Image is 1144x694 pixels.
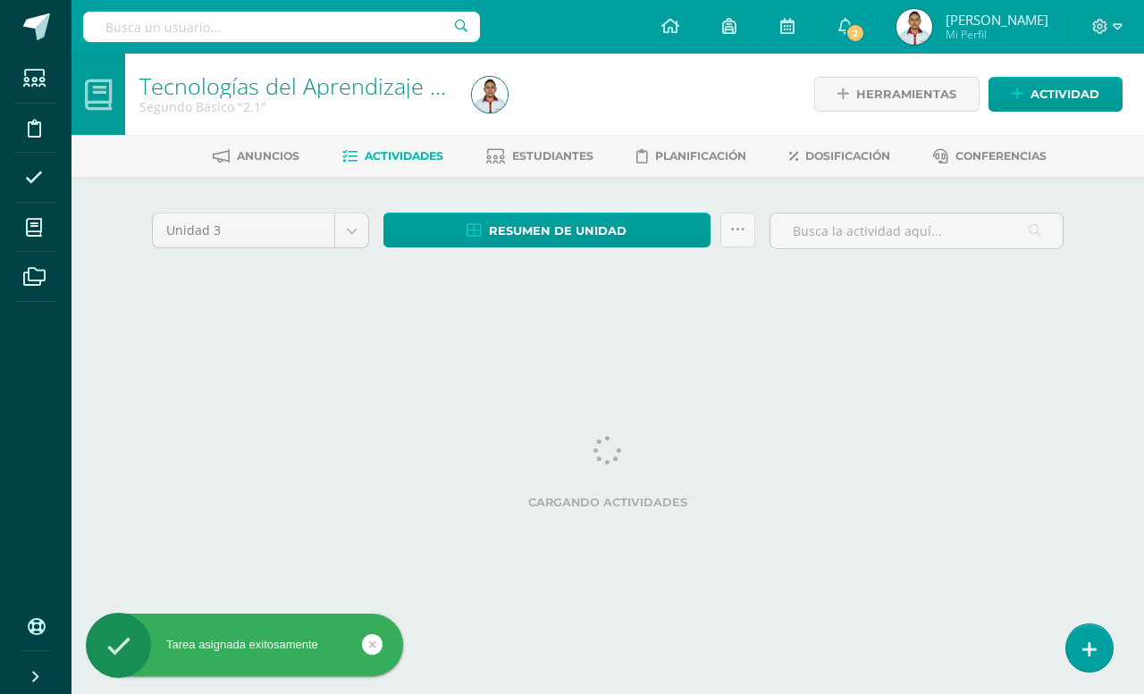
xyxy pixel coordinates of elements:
img: c3efe4673e7e2750353020653e82772e.png [896,9,932,45]
span: Conferencias [955,149,1047,163]
span: Actividad [1030,78,1099,111]
span: Dosificación [805,149,890,163]
a: Planificación [636,142,746,171]
div: Tarea asignada exitosamente [86,637,403,653]
input: Busca la actividad aquí... [770,213,1063,248]
a: Resumen de unidad [383,213,711,247]
span: Unidad 3 [166,213,321,247]
a: Tecnologías del Aprendizaje y la Comunicación [139,71,615,101]
div: Segundo Básico '2.1' [139,98,450,115]
a: Estudiantes [486,142,593,171]
a: Anuncios [213,142,299,171]
span: Anuncios [237,149,299,163]
a: Conferencias [933,142,1047,171]
span: 2 [845,23,865,43]
input: Busca un usuario... [83,12,480,42]
span: Actividades [365,149,443,163]
a: Herramientas [814,77,980,112]
span: Resumen de unidad [489,214,627,247]
span: Planificación [655,149,746,163]
span: [PERSON_NAME] [946,11,1048,29]
a: Unidad 3 [153,213,368,247]
a: Actividades [342,142,443,171]
span: Mi Perfil [946,27,1048,42]
span: Estudiantes [512,149,593,163]
img: c3efe4673e7e2750353020653e82772e.png [472,77,508,113]
span: Herramientas [856,78,956,111]
a: Actividad [988,77,1123,112]
a: Dosificación [789,142,890,171]
label: Cargando actividades [152,496,1064,509]
h1: Tecnologías del Aprendizaje y la Comunicación [139,73,450,98]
